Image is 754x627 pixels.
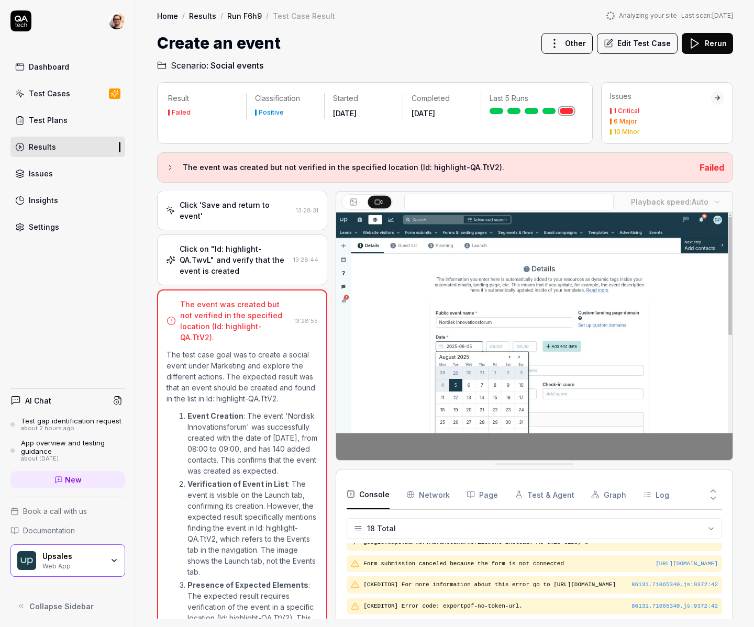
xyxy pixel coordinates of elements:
[682,33,733,54] button: Rerun
[296,207,318,214] time: 13:28:31
[10,506,125,517] a: Book a call with us
[166,161,691,174] button: The event was created but not verified in the specified location (Id: highlight-QA.TtV2).
[187,580,308,589] strong: Presence of Expected Elements
[25,395,51,406] h4: AI Chat
[10,57,125,77] a: Dashboard
[515,480,574,509] button: Test & Agent
[167,349,318,404] p: The test case goal was to create a social event under Marketing and explore the different actions...
[591,480,626,509] button: Graph
[157,10,178,21] a: Home
[157,31,281,55] h1: Create an event
[273,10,335,21] div: Test Case Result
[10,544,125,577] button: Upsales LogoUpsalesWeb App
[490,93,573,104] p: Last 5 Runs
[333,93,394,104] p: Started
[10,525,125,536] a: Documentation
[29,221,59,232] div: Settings
[187,410,318,476] p: : The event 'Nordisk Innovationsforum' was successfully created with the date of [DATE], from 08:...
[700,162,724,173] span: Failed
[172,109,191,116] div: Failed
[294,317,318,324] time: 13:28:55
[23,525,75,536] span: Documentation
[21,417,121,425] div: Test gap identification request
[10,83,125,104] a: Test Cases
[631,602,718,611] button: 86131.71065340.js:9372:42
[10,110,125,130] a: Test Plans
[187,479,288,488] strong: Verification of Event in List
[606,11,733,20] button: Analyzing your siteLast scan:[DATE]
[29,115,68,126] div: Test Plans
[21,455,125,463] div: about [DATE]
[21,425,121,432] div: about 2 hours ago
[29,168,53,179] div: Issues
[10,190,125,210] a: Insights
[29,601,94,612] span: Collapse Sidebar
[169,59,208,72] span: Scenario:
[182,10,185,21] div: /
[108,13,125,29] img: 704fe57e-bae9-4a0d-8bcb-c4203d9f0bb2.jpeg
[610,91,711,102] div: Issues
[10,137,125,157] a: Results
[42,561,103,569] div: Web App
[541,33,593,54] button: Other
[10,439,125,463] a: App overview and testing guidanceabout [DATE]
[189,10,216,21] a: Results
[17,551,36,570] img: Upsales Logo
[10,596,125,617] button: Collapse Sidebar
[29,88,70,99] div: Test Cases
[10,217,125,237] a: Settings
[631,196,708,207] div: Playback speed:
[21,439,125,456] div: App overview and testing guidance
[180,299,290,343] div: The event was created but not verified in the specified location (Id: highlight-QA.TtV2).
[10,471,125,488] a: New
[220,10,223,21] div: /
[187,478,318,577] p: : The event is visible on the Launch tab, confirming its creation. However, the expected result s...
[168,93,238,104] p: Result
[614,108,639,114] div: 1 Critical
[631,580,718,589] div: 86131.71065340.js : 9372 : 42
[631,602,718,611] div: 86131.71065340.js : 9372 : 42
[363,580,718,589] pre: [CKEDITOR] For more information about this error go to [URL][DOMAIN_NAME]
[183,161,691,174] h3: The event was created but not verified in the specified location (Id: highlight-QA.TtV2).
[157,59,263,72] a: Scenario:Social events
[614,129,640,135] div: 10 Minor
[187,411,243,420] strong: Event Creation
[333,109,357,118] time: [DATE]
[681,11,733,20] span: Last scan:
[23,506,87,517] span: Book a call with us
[10,163,125,184] a: Issues
[643,480,669,509] button: Log
[614,118,637,125] div: 6 Major
[656,559,718,568] button: [URL][DOMAIN_NAME]
[712,12,733,19] time: [DATE]
[259,109,284,116] div: Positive
[597,33,678,54] button: Edit Test Case
[412,93,472,104] p: Completed
[606,11,733,20] div: Analyzing your site
[266,10,269,21] div: /
[347,480,390,509] button: Console
[65,474,82,485] span: New
[29,141,56,152] div: Results
[29,61,69,72] div: Dashboard
[406,480,450,509] button: Network
[210,59,263,72] span: Social events
[412,109,435,118] time: [DATE]
[42,552,103,561] div: Upsales
[29,195,58,206] div: Insights
[180,199,292,221] div: Click 'Save and return to event'
[255,93,316,104] p: Classification
[180,243,289,276] div: Click on "Id: highlight-QA.TwvL" and verify that the event is created
[631,580,718,589] button: 86131.71065340.js:9372:42
[467,480,498,509] button: Page
[363,602,718,611] pre: [CKEDITOR] Error code: exportpdf-no-token-url.
[10,417,125,432] a: Test gap identification requestabout 2 hours ago
[363,559,718,568] pre: Form submission canceled because the form is not connected
[227,10,262,21] a: Run F6h9
[293,256,318,263] time: 13:28:44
